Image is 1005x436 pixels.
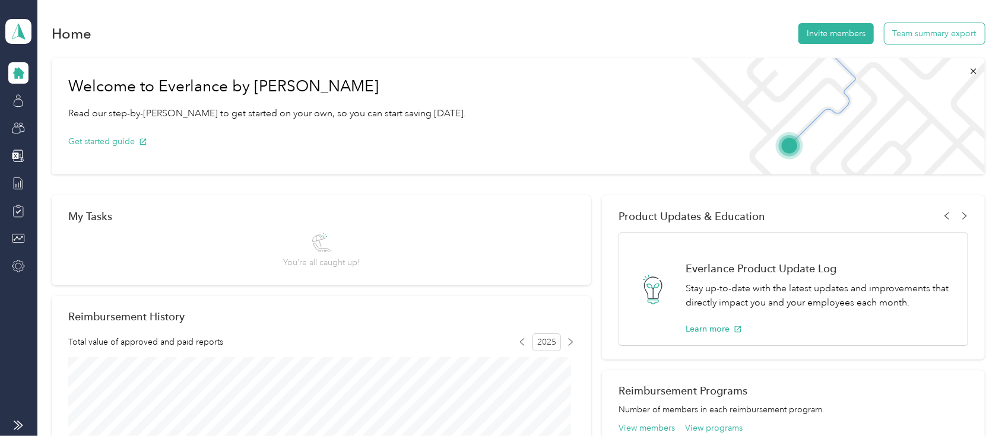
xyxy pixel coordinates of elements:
span: Product Updates & Education [619,210,765,222]
h1: Home [52,27,91,40]
span: 2025 [532,333,561,351]
span: Total value of approved and paid reports [68,336,223,348]
h2: Reimbursement History [68,310,185,323]
p: Read our step-by-[PERSON_NAME] to get started on your own, so you can start saving [DATE]. [68,106,466,121]
button: Get started guide [68,135,147,148]
h1: Welcome to Everlance by [PERSON_NAME] [68,77,466,96]
button: Learn more [686,323,742,335]
iframe: Everlance-gr Chat Button Frame [939,370,1005,436]
div: My Tasks [68,210,575,222]
h1: Everlance Product Update Log [686,262,955,275]
span: You’re all caught up! [283,256,360,269]
img: Welcome to everlance [680,58,984,174]
p: Number of members in each reimbursement program. [619,403,968,416]
button: Team summary export [884,23,985,44]
button: Invite members [798,23,874,44]
button: View members [619,422,675,434]
h2: Reimbursement Programs [619,384,968,397]
p: Stay up-to-date with the latest updates and improvements that directly impact you and your employ... [686,281,955,310]
button: View programs [685,422,743,434]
